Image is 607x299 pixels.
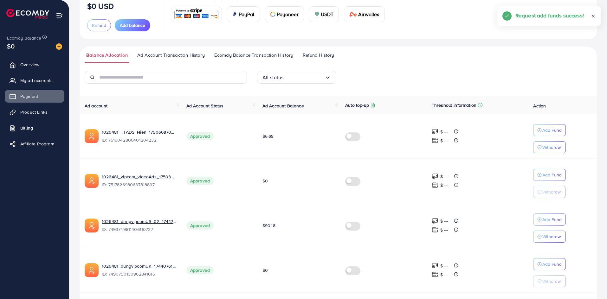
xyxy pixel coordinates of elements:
div: Search for option [257,71,336,84]
p: $ --- [440,226,448,234]
img: logo [6,9,49,19]
span: Ad Account Balance [262,103,304,109]
span: Payment [20,93,38,99]
img: card [173,8,220,21]
img: card [232,12,237,17]
button: Withdraw [533,186,566,198]
a: Product Links [5,106,64,118]
p: $ --- [440,137,448,144]
span: ID: 7517826980637818897 [102,181,176,188]
input: Search for option [284,73,325,82]
button: Withdraw [533,141,566,153]
a: 1026481_dungvipcomUS_02_1744774713900 [102,218,176,225]
span: Balance Allocation [86,52,128,59]
a: Overview [5,58,64,71]
img: ic-ads-acc.e4c84228.svg [85,129,99,143]
a: cardPayoneer [265,6,304,22]
button: Withdraw [533,275,566,287]
button: Withdraw [533,231,566,243]
span: Ad Account Status [186,103,224,109]
p: $ --- [440,262,448,270]
p: Auto top-up [345,101,369,109]
div: <span class='underline'>1026481_vipcom_videoAds_1750380509111</span></br>7517826980637818897 [102,174,176,188]
button: Refund [87,19,111,31]
img: ic-ads-acc.e4c84228.svg [85,263,99,277]
span: Add balance [120,22,145,29]
p: Add Fund [542,126,562,134]
p: $ --- [440,173,448,180]
a: cardUSDT [309,6,339,22]
span: Ad Account Transaction History [137,52,205,59]
p: Add Fund [542,171,562,179]
a: Payment [5,90,64,103]
div: <span class='underline'>1026481_TTADS_Hien_1750663705167</span></br>7519042806401204232 [102,129,176,143]
div: <span class='underline'>1026481_dungvipcomUK_1744076183761</span></br>7490750130962841616 [102,263,176,277]
iframe: Chat [580,270,602,294]
span: $0 [5,41,16,52]
span: All status [262,73,284,82]
a: 1026481_dungvipcomUK_1744076183761 [102,263,176,269]
p: $ --- [440,128,448,136]
span: Payoneer [277,10,299,18]
p: $ --- [440,217,448,225]
span: Action [533,103,546,109]
p: Threshold information [432,101,476,109]
img: card [349,12,357,17]
a: cardPayPal [227,6,260,22]
p: Add Fund [542,216,562,223]
img: image [56,43,62,50]
span: Approved [186,177,214,185]
button: Add balance [115,19,150,31]
img: top-up amount [432,137,438,144]
a: Affiliate Program [5,137,64,150]
span: Ad account [85,103,108,109]
span: Approved [186,132,214,140]
img: top-up amount [432,271,438,278]
p: Withdraw [542,233,561,240]
span: Overview [20,61,39,68]
img: top-up amount [432,128,438,135]
p: Withdraw [542,277,561,285]
p: Withdraw [542,143,561,151]
span: Product Links [20,109,48,115]
img: ic-ads-acc.e4c84228.svg [85,219,99,232]
img: card [314,12,320,17]
img: top-up amount [432,173,438,180]
span: PayPal [239,10,255,18]
p: Withdraw [542,188,561,196]
button: Add Fund [533,124,566,136]
h5: Request add funds success! [515,11,584,20]
a: My ad accounts [5,74,64,87]
span: Ecomdy Balance [7,35,41,41]
a: Billing [5,122,64,134]
p: $0 USD [87,2,114,10]
p: $ --- [440,271,448,278]
button: Add Fund [533,213,566,226]
span: $6.68 [262,133,274,139]
img: top-up amount [432,182,438,188]
span: Approved [186,266,214,274]
span: Affiliate Program [20,141,54,147]
p: $ --- [440,181,448,189]
span: Billing [20,125,33,131]
a: card [171,7,222,22]
img: top-up amount [432,226,438,233]
span: My ad accounts [20,77,53,84]
img: ic-ads-acc.e4c84228.svg [85,174,99,188]
span: Airwallex [358,10,379,18]
a: cardAirwallex [344,6,384,22]
div: <span class='underline'>1026481_dungvipcomUS_02_1744774713900</span></br>7493749811406110727 [102,218,176,233]
img: top-up amount [432,262,438,269]
span: ID: 7493749811406110727 [102,226,176,232]
span: Approved [186,221,214,230]
span: USDT [321,10,334,18]
img: top-up amount [432,218,438,224]
span: Ecomdy Balance Transaction History [214,52,293,59]
button: Add Fund [533,258,566,270]
p: Add Fund [542,260,562,268]
span: $0 [262,267,268,273]
a: 1026481_vipcom_videoAds_1750380509111 [102,174,176,180]
span: Refund History [303,52,334,59]
span: $90.18 [262,222,275,229]
button: Add Fund [533,169,566,181]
